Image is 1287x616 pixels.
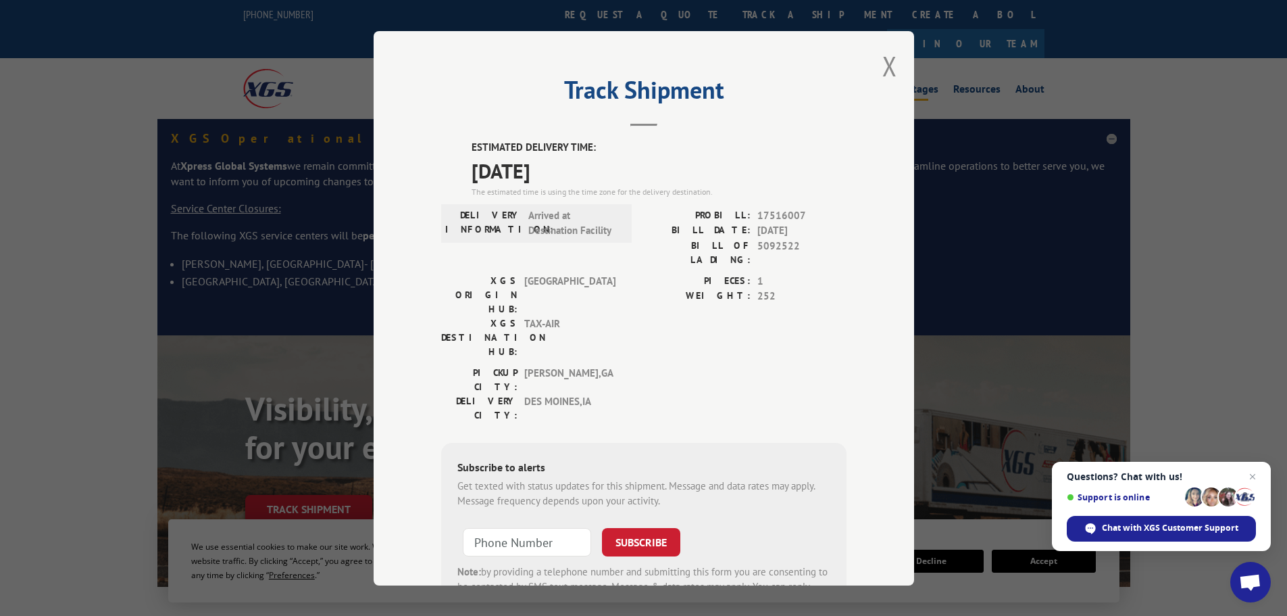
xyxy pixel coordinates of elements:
[757,238,847,266] span: 5092522
[463,527,591,556] input: Phone Number
[524,273,615,316] span: [GEOGRAPHIC_DATA]
[445,208,522,238] label: DELIVERY INFORMATION:
[757,208,847,223] span: 17516007
[524,365,615,394] span: [PERSON_NAME] , GA
[757,273,847,289] span: 1
[1067,471,1256,482] span: Questions? Chat with us!
[524,316,615,358] span: TAX-AIR
[441,394,518,422] label: DELIVERY CITY:
[472,185,847,197] div: The estimated time is using the time zone for the delivery destination.
[457,478,830,508] div: Get texted with status updates for this shipment. Message and data rates may apply. Message frequ...
[602,527,680,556] button: SUBSCRIBE
[757,223,847,239] span: [DATE]
[644,223,751,239] label: BILL DATE:
[472,140,847,156] label: ESTIMATED DELIVERY TIME:
[457,458,830,478] div: Subscribe to alerts
[441,80,847,106] h2: Track Shipment
[524,394,615,422] span: DES MOINES , IA
[644,289,751,304] label: WEIGHT:
[882,48,897,84] button: Close modal
[457,565,481,577] strong: Note:
[472,155,847,185] span: [DATE]
[1102,522,1238,534] span: Chat with XGS Customer Support
[441,365,518,394] label: PICKUP CITY:
[644,273,751,289] label: PIECES:
[457,564,830,610] div: by providing a telephone number and submitting this form you are consenting to be contacted by SM...
[528,208,620,238] span: Arrived at Destination Facility
[1067,516,1256,542] span: Chat with XGS Customer Support
[1067,492,1180,502] span: Support is online
[644,238,751,266] label: BILL OF LADING:
[1230,562,1271,602] a: Open chat
[441,316,518,358] label: XGS DESTINATION HUB:
[441,273,518,316] label: XGS ORIGIN HUB:
[644,208,751,223] label: PROBILL:
[757,289,847,304] span: 252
